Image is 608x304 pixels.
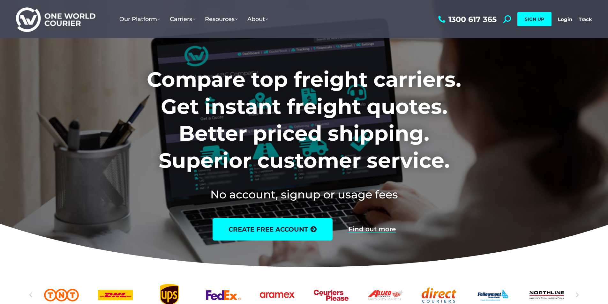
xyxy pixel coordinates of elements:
a: 1300 617 365 [437,15,497,23]
h1: Compare top freight carriers. Get instant freight quotes. Better priced shipping. Superior custom... [105,66,503,174]
a: Find out more [349,226,396,233]
a: About [243,9,273,29]
span: Resources [205,16,238,23]
a: Resources [200,9,243,29]
span: About [247,16,268,23]
a: create free account [213,218,333,241]
a: Track [579,16,592,22]
span: SIGN UP [525,16,544,22]
a: Login [558,16,572,22]
a: Carriers [165,9,200,29]
span: Our Platform [119,16,160,23]
img: One World Courier [16,6,95,32]
span: Carriers [170,16,195,23]
a: Our Platform [115,9,165,29]
h2: No account, signup or usage fees [105,187,503,202]
a: SIGN UP [517,12,552,26]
